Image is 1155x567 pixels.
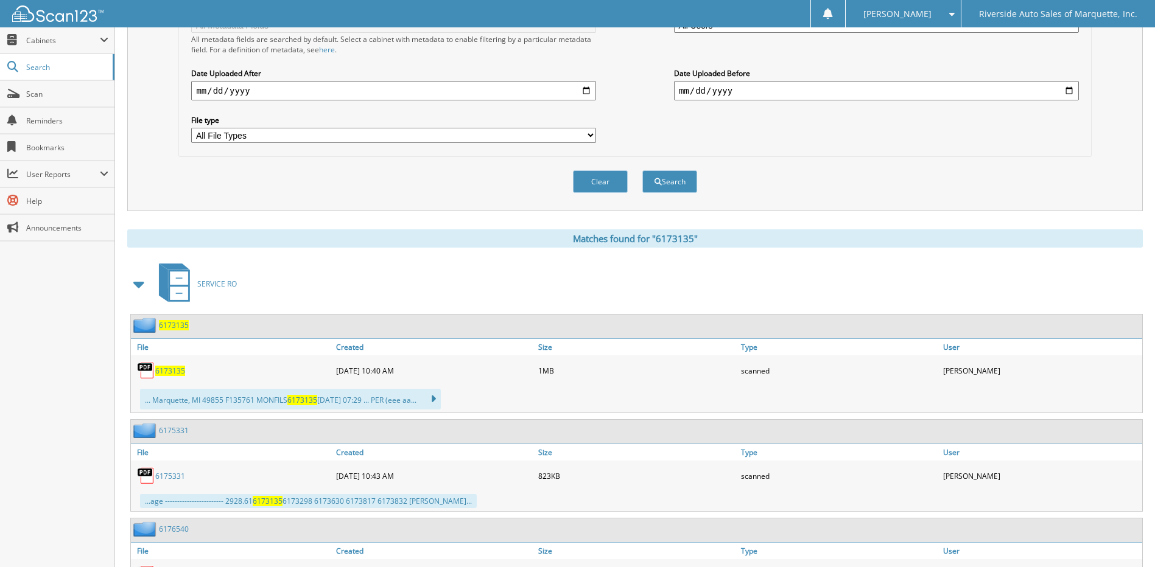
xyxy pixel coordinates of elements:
[159,425,189,436] a: 6175331
[940,464,1142,488] div: [PERSON_NAME]
[159,320,189,330] a: 6173135
[979,10,1137,18] span: Riverside Auto Sales of Marquette, Inc.
[191,34,596,55] div: All metadata fields are searched by default. Select a cabinet with metadata to enable filtering b...
[333,358,535,383] div: [DATE] 10:40 AM
[155,366,185,376] a: 6173135
[12,5,104,22] img: scan123-logo-white.svg
[191,115,596,125] label: File type
[137,361,155,380] img: PDF.png
[26,89,108,99] span: Scan
[535,444,737,461] a: Size
[191,81,596,100] input: start
[26,35,100,46] span: Cabinets
[535,543,737,559] a: Size
[131,444,333,461] a: File
[863,10,932,18] span: [PERSON_NAME]
[738,358,940,383] div: scanned
[287,395,317,405] span: 6173135
[133,521,159,537] img: folder2.png
[940,444,1142,461] a: User
[333,543,535,559] a: Created
[152,260,237,308] a: SERVICE RO
[573,170,628,193] button: Clear
[127,229,1143,248] div: Matches found for "6173135"
[535,358,737,383] div: 1MB
[333,444,535,461] a: Created
[333,464,535,488] div: [DATE] 10:43 AM
[140,389,441,409] div: ... Marquette, MI 49855 F135761 MONFILS [DATE] 07:29 ... PER (eee aa...
[940,339,1142,355] a: User
[333,339,535,355] a: Created
[155,471,185,481] a: 6175331
[26,223,108,233] span: Announcements
[26,142,108,153] span: Bookmarks
[535,339,737,355] a: Size
[133,423,159,438] img: folder2.png
[131,543,333,559] a: File
[26,169,100,179] span: User Reports
[159,524,189,534] a: 6176540
[319,44,335,55] a: here
[642,170,697,193] button: Search
[738,339,940,355] a: Type
[738,464,940,488] div: scanned
[253,496,283,506] span: 6173135
[191,68,596,78] label: Date Uploaded After
[140,494,477,508] div: ...age ------------------------ 2928.61 6173298 6173630 6173817 6173832 [PERSON_NAME]...
[738,543,940,559] a: Type
[26,196,108,206] span: Help
[535,464,737,488] div: 823KB
[940,543,1142,559] a: User
[133,318,159,333] img: folder2.png
[674,81,1079,100] input: end
[26,62,107,72] span: Search
[940,358,1142,383] div: [PERSON_NAME]
[197,279,237,289] span: SERVICE RO
[26,116,108,126] span: Reminders
[1094,509,1155,567] iframe: Chat Widget
[674,68,1079,78] label: Date Uploaded Before
[738,444,940,461] a: Type
[131,339,333,355] a: File
[137,467,155,485] img: PDF.png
